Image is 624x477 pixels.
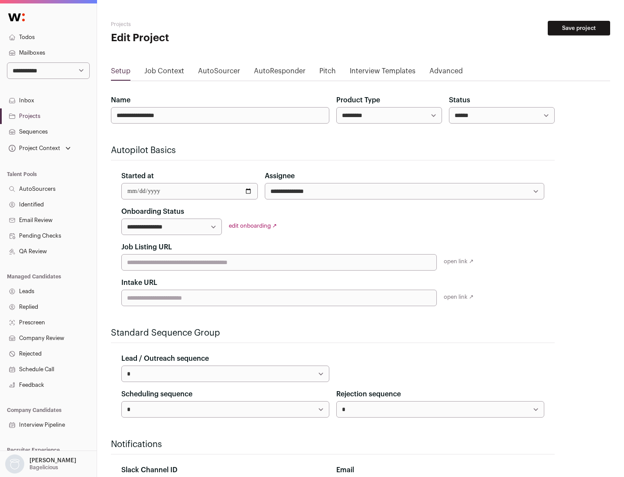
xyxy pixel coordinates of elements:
[198,66,240,80] a: AutoSourcer
[254,66,305,80] a: AutoResponder
[111,95,130,105] label: Name
[449,95,470,105] label: Status
[429,66,463,80] a: Advanced
[121,242,172,252] label: Job Listing URL
[111,21,277,28] h2: Projects
[336,389,401,399] label: Rejection sequence
[265,171,295,181] label: Assignee
[336,95,380,105] label: Product Type
[29,464,58,471] p: Bagelicious
[3,9,29,26] img: Wellfound
[121,171,154,181] label: Started at
[111,438,555,451] h2: Notifications
[29,457,76,464] p: [PERSON_NAME]
[121,389,192,399] label: Scheduling sequence
[121,278,157,288] label: Intake URL
[7,145,60,152] div: Project Context
[229,223,277,229] a: edit onboarding ↗
[121,206,184,217] label: Onboarding Status
[121,353,209,364] label: Lead / Outreach sequence
[144,66,184,80] a: Job Context
[121,465,177,475] label: Slack Channel ID
[111,144,555,157] h2: Autopilot Basics
[3,454,78,474] button: Open dropdown
[111,66,130,80] a: Setup
[111,31,277,45] h1: Edit Project
[548,21,610,36] button: Save project
[5,454,24,474] img: nopic.png
[350,66,416,80] a: Interview Templates
[111,327,555,339] h2: Standard Sequence Group
[319,66,336,80] a: Pitch
[7,142,72,154] button: Open dropdown
[336,465,544,475] div: Email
